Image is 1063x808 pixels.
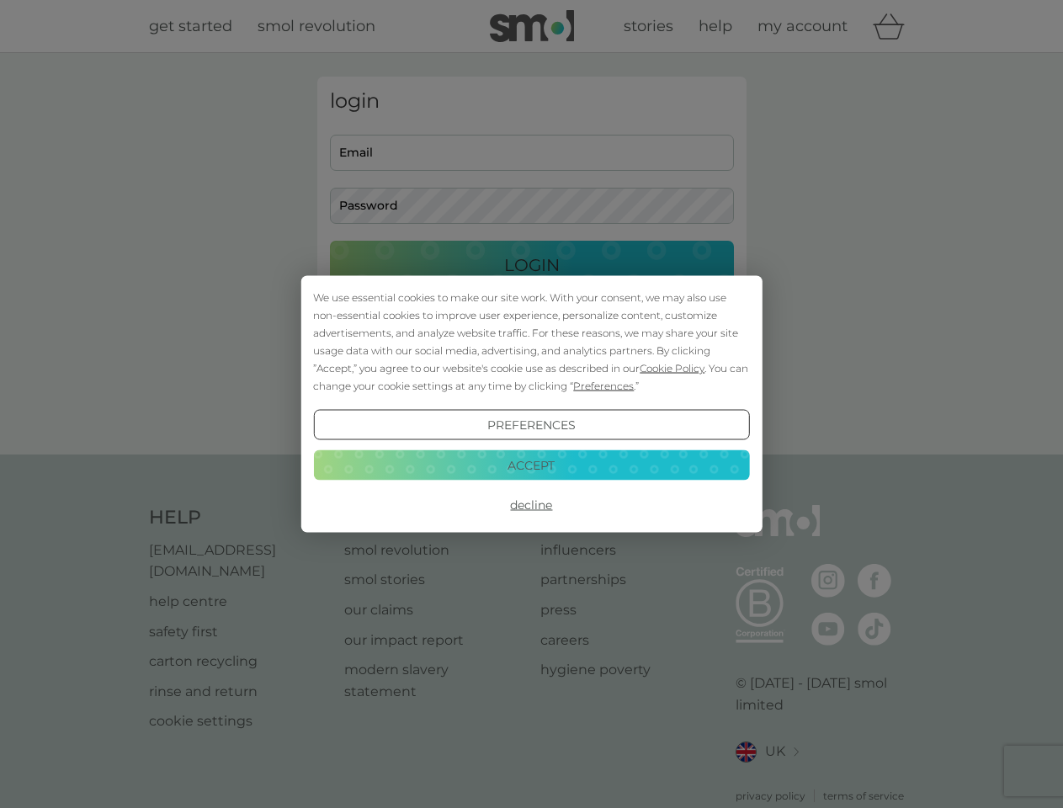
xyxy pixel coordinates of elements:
[300,276,762,533] div: Cookie Consent Prompt
[640,362,704,375] span: Cookie Policy
[313,289,749,395] div: We use essential cookies to make our site work. With your consent, we may also use non-essential ...
[313,490,749,520] button: Decline
[313,449,749,480] button: Accept
[573,380,634,392] span: Preferences
[313,410,749,440] button: Preferences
